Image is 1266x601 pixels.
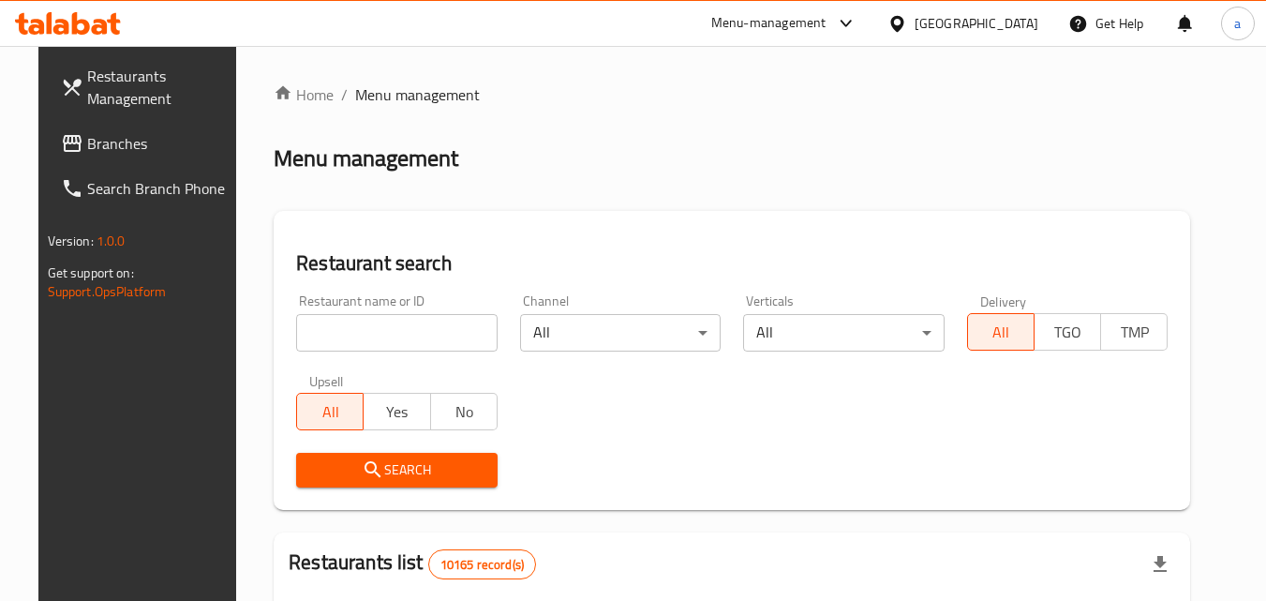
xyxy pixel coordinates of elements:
[48,279,167,304] a: Support.OpsPlatform
[1042,319,1094,346] span: TGO
[48,261,134,285] span: Get support on:
[97,229,126,253] span: 1.0.0
[296,453,498,488] button: Search
[309,374,344,387] label: Upsell
[355,83,480,106] span: Menu management
[428,549,536,579] div: Total records count
[46,121,250,166] a: Branches
[1109,319,1160,346] span: TMP
[967,313,1035,351] button: All
[711,12,827,35] div: Menu-management
[341,83,348,106] li: /
[915,13,1038,34] div: [GEOGRAPHIC_DATA]
[363,393,430,430] button: Yes
[371,398,423,426] span: Yes
[311,458,483,482] span: Search
[274,83,334,106] a: Home
[439,398,490,426] span: No
[980,294,1027,308] label: Delivery
[430,393,498,430] button: No
[87,65,235,110] span: Restaurants Management
[46,166,250,211] a: Search Branch Phone
[1100,313,1168,351] button: TMP
[296,314,498,352] input: Search for restaurant name or ID..
[429,556,535,574] span: 10165 record(s)
[1034,313,1101,351] button: TGO
[296,249,1168,278] h2: Restaurant search
[520,314,722,352] div: All
[743,314,945,352] div: All
[87,177,235,200] span: Search Branch Phone
[1138,542,1183,587] div: Export file
[274,143,458,173] h2: Menu management
[48,229,94,253] span: Version:
[1234,13,1241,34] span: a
[305,398,356,426] span: All
[46,53,250,121] a: Restaurants Management
[976,319,1027,346] span: All
[87,132,235,155] span: Branches
[274,83,1190,106] nav: breadcrumb
[289,548,536,579] h2: Restaurants list
[296,393,364,430] button: All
